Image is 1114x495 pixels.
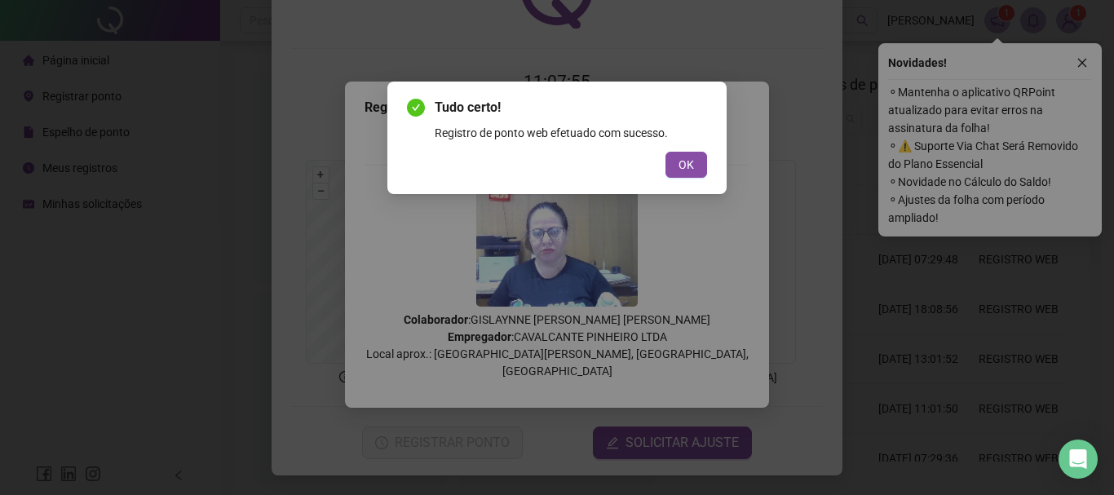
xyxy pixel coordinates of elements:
div: Open Intercom Messenger [1059,440,1098,479]
div: Registro de ponto web efetuado com sucesso. [435,124,707,142]
span: OK [679,156,694,174]
span: Tudo certo! [435,98,707,117]
button: OK [665,152,707,178]
span: check-circle [407,99,425,117]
